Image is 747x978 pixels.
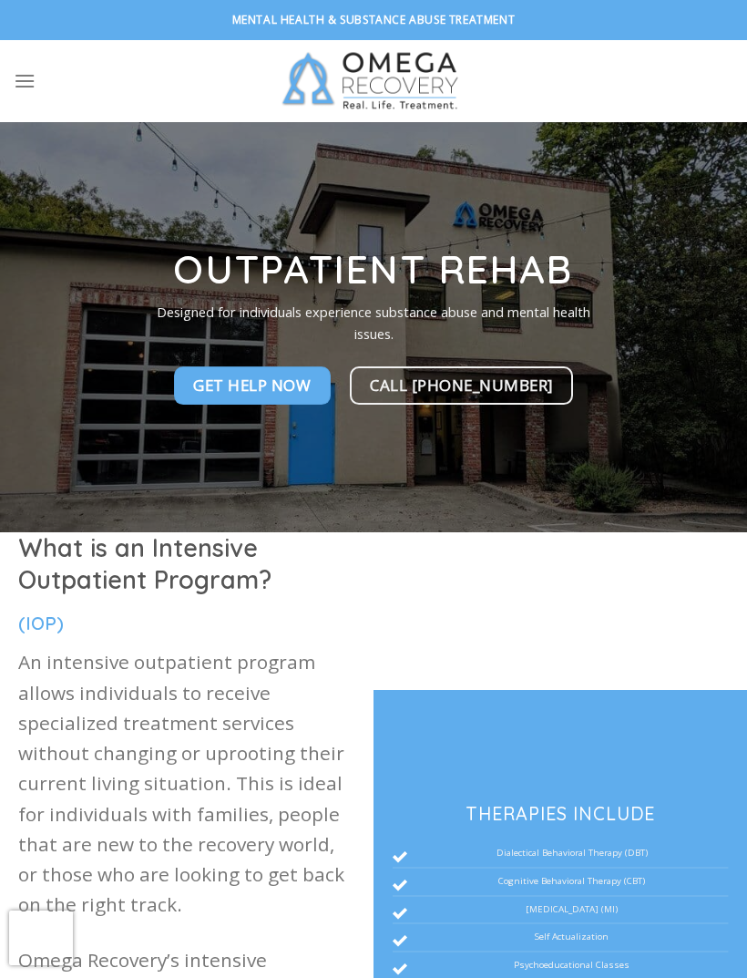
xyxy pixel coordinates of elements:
[370,373,553,397] span: Call [PHONE_NUMBER]
[174,366,331,406] a: Get Help NOw
[18,532,355,597] h1: What is an Intensive Outpatient Program?
[393,868,729,896] li: Cognitive Behavioral Therapy (CBT)
[393,840,729,869] li: Dialectical Behavioral Therapy (DBT)
[193,373,311,397] span: Get Help NOw
[18,612,64,634] span: (IOP)
[18,647,355,920] p: An intensive outpatient program allows individuals to receive specialized treatment services with...
[232,12,516,27] strong: Mental Health & Substance Abuse Treatment
[149,302,598,345] p: Designed for individuals experience substance abuse and mental health issues.
[393,924,729,952] li: Self Actualization
[173,244,573,293] strong: Outpatient Rehab
[14,58,36,103] a: Menu
[271,40,476,122] img: Omega Recovery
[350,366,573,405] a: Call [PHONE_NUMBER]
[393,805,729,823] h3: Therapies Include
[393,896,729,924] li: [MEDICAL_DATA] (MI)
